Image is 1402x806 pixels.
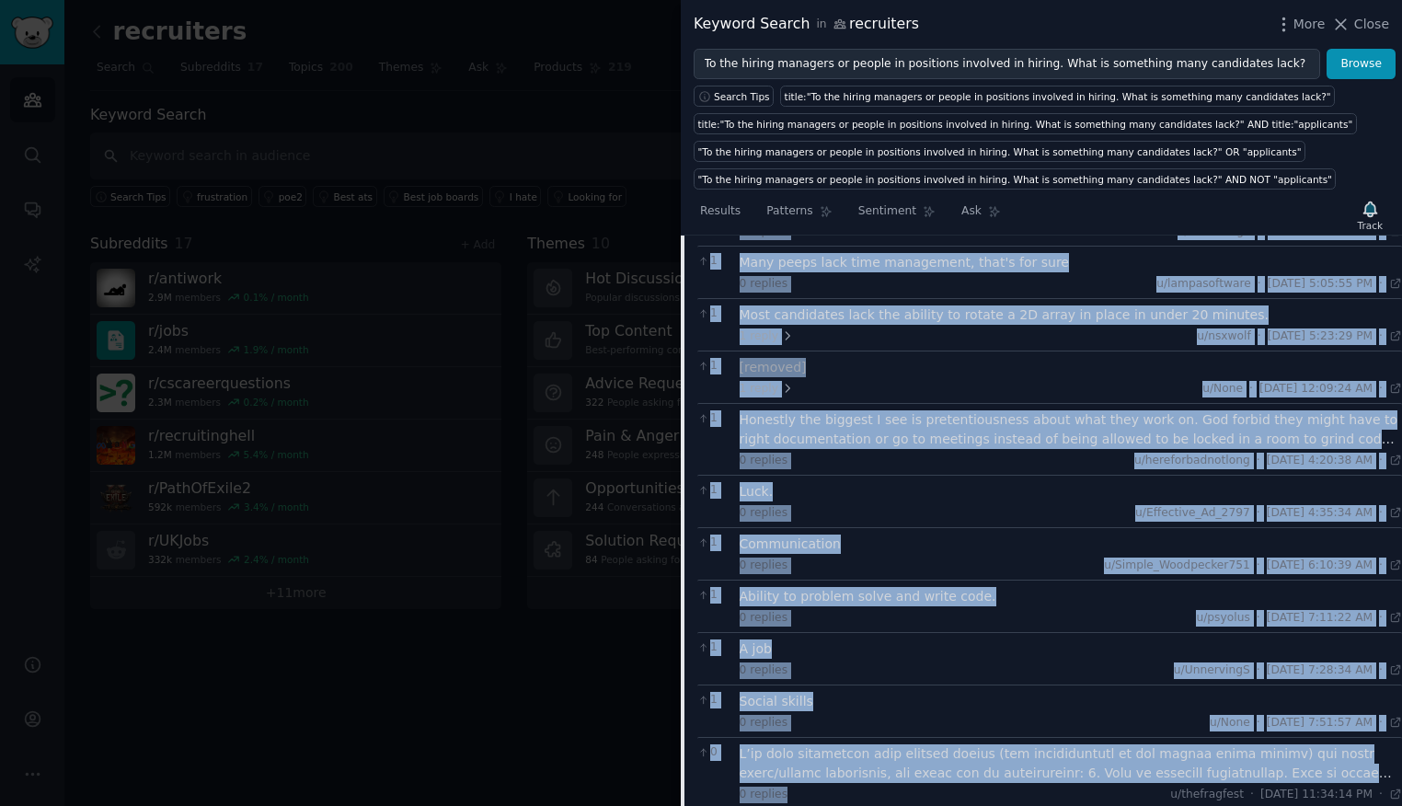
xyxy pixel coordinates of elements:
span: u/Simple_Woodpecker751 [1104,558,1250,571]
span: · [1257,558,1260,574]
a: "To the hiring managers or people in positions involved in hiring. What is something many candida... [694,141,1305,162]
span: [DATE] 4:35:34 AM [1267,505,1373,522]
span: · [1379,276,1383,293]
span: [DATE] 5:23:29 PM [1268,328,1373,345]
div: Track [1358,219,1383,232]
span: u/hereforbadnotlong [1134,454,1250,466]
button: Track [1351,196,1389,235]
span: More [1293,15,1326,34]
div: title:"To the hiring managers or people in positions involved in hiring. What is something many c... [698,118,1353,131]
span: 1 [697,692,730,708]
span: u/timwaaagh [1178,225,1251,237]
span: 1 [697,639,730,656]
span: 1 reply [740,381,795,397]
span: 1 [697,358,730,374]
span: u/lampasoftware [1156,277,1251,290]
span: 1 [697,482,730,499]
span: · [1379,558,1383,574]
span: in [816,17,826,33]
input: Try a keyword related to your business [694,49,1320,80]
button: Search Tips [694,86,774,107]
span: u/thefragfest [1170,788,1244,800]
span: u/nsxwolf [1197,329,1251,342]
span: · [1379,328,1383,345]
span: Close [1354,15,1389,34]
span: [DATE] 11:34:14 PM [1260,787,1373,803]
span: · [1379,662,1383,679]
button: Browse [1327,49,1396,80]
span: · [1257,505,1260,522]
a: Ask [955,197,1007,235]
span: · [1250,787,1254,803]
span: Sentiment [858,203,916,220]
span: · [1379,715,1383,731]
span: 1 [697,253,730,270]
span: · [1258,276,1261,293]
a: Sentiment [852,197,942,235]
button: Close [1331,15,1389,34]
div: title:"To the hiring managers or people in positions involved in hiring. What is something many c... [785,90,1331,103]
a: title:"To the hiring managers or people in positions involved in hiring. What is something many c... [694,113,1357,134]
span: [DATE] 7:11:22 AM [1267,610,1373,627]
span: · [1379,787,1383,803]
span: u/psyolus [1196,611,1249,624]
span: Patterns [766,203,812,220]
span: [DATE] 4:20:38 AM [1267,453,1373,469]
span: Search Tips [714,90,770,103]
span: · [1257,715,1260,731]
div: Keyword Search recruiters [694,13,919,36]
span: 1 [697,587,730,604]
span: 1 [697,305,730,322]
span: u/None [1202,382,1243,395]
a: title:"To the hiring managers or people in positions involved in hiring. What is something many c... [780,86,1335,107]
span: 1 [697,535,730,551]
span: u/UnnervingS [1174,663,1250,676]
button: More [1274,15,1326,34]
div: "To the hiring managers or people in positions involved in hiring. What is something many candida... [698,173,1332,186]
div: "To the hiring managers or people in positions involved in hiring. What is something many candida... [698,145,1302,158]
span: Results [700,203,741,220]
span: [DATE] 7:51:57 AM [1267,715,1373,731]
span: · [1379,453,1383,469]
span: [DATE] 12:09:24 AM [1259,381,1373,397]
span: 1 reply [740,328,795,345]
span: · [1379,610,1383,627]
a: Patterns [760,197,838,235]
span: 0 [697,744,730,761]
span: · [1257,662,1260,679]
span: · [1257,453,1260,469]
span: · [1258,328,1261,345]
span: [DATE] 5:05:55 PM [1268,276,1373,293]
span: 1 [697,410,730,427]
a: Results [694,197,747,235]
a: "To the hiring managers or people in positions involved in hiring. What is something many candida... [694,168,1336,190]
span: Ask [961,203,982,220]
span: · [1249,381,1253,397]
span: · [1379,381,1383,397]
span: [DATE] 7:28:34 AM [1267,662,1373,679]
span: · [1257,610,1260,627]
span: u/None [1210,716,1250,729]
span: u/Effective_Ad_2797 [1135,506,1250,519]
span: [DATE] 6:10:39 AM [1267,558,1373,574]
span: · [1379,505,1383,522]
